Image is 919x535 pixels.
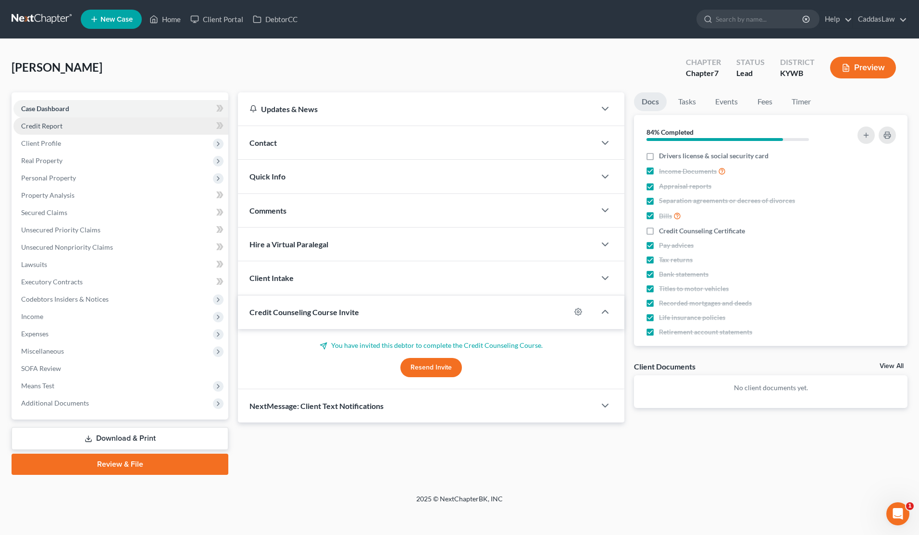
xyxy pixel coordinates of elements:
[659,313,725,322] span: Life insurance policies
[716,10,804,28] input: Search by name...
[249,206,286,215] span: Comments
[659,181,711,191] span: Appraisal reports
[249,307,359,317] span: Credit Counseling Course Invite
[186,494,733,511] div: 2025 © NextChapterBK, INC
[249,401,384,410] span: NextMessage: Client Text Notifications
[736,57,765,68] div: Status
[906,502,914,510] span: 1
[21,104,69,113] span: Case Dashboard
[659,327,752,337] span: Retirement account statements
[21,364,61,372] span: SOFA Review
[249,273,294,282] span: Client Intake
[21,260,47,268] span: Lawsuits
[659,269,708,279] span: Bank statements
[249,104,584,114] div: Updates & News
[708,92,745,111] a: Events
[12,454,228,475] a: Review & File
[21,226,100,234] span: Unsecured Priority Claims
[13,204,228,221] a: Secured Claims
[780,57,815,68] div: District
[21,139,61,147] span: Client Profile
[21,330,49,338] span: Expenses
[686,68,721,79] div: Chapter
[186,11,248,28] a: Client Portal
[659,255,693,265] span: Tax returns
[13,360,228,377] a: SOFA Review
[784,92,819,111] a: Timer
[749,92,780,111] a: Fees
[21,122,62,130] span: Credit Report
[646,128,694,136] strong: 84% Completed
[21,156,62,165] span: Real Property
[642,383,900,393] p: No client documents yet.
[21,347,64,355] span: Miscellaneous
[853,11,907,28] a: CaddasLaw
[830,57,896,78] button: Preview
[671,92,704,111] a: Tasks
[21,295,109,303] span: Codebtors Insiders & Notices
[21,399,89,407] span: Additional Documents
[886,502,909,525] iframe: Intercom live chat
[145,11,186,28] a: Home
[100,16,133,23] span: New Case
[21,382,54,390] span: Means Test
[13,100,228,117] a: Case Dashboard
[21,191,75,199] span: Property Analysis
[21,278,83,286] span: Executory Contracts
[880,363,904,369] a: View All
[634,92,667,111] a: Docs
[12,60,102,74] span: [PERSON_NAME]
[249,172,286,181] span: Quick Info
[21,243,113,251] span: Unsecured Nonpriority Claims
[659,211,672,221] span: Bills
[21,208,67,217] span: Secured Claims
[12,427,228,450] a: Download & Print
[714,68,719,77] span: 7
[659,298,752,308] span: Recorded mortgages and deeds
[659,151,769,161] span: Drivers license & social security card
[659,284,729,293] span: Titles to motor vehicles
[249,341,613,350] p: You have invited this debtor to complete the Credit Counseling Course.
[659,196,795,205] span: Separation agreements or decrees of divorces
[659,226,745,236] span: Credit Counseling Certificate
[13,221,228,239] a: Unsecured Priority Claims
[686,57,721,68] div: Chapter
[13,187,228,204] a: Property Analysis
[13,117,228,135] a: Credit Report
[780,68,815,79] div: KYWB
[659,241,694,250] span: Pay advices
[659,166,717,176] span: Income Documents
[400,358,462,377] button: Resend Invite
[21,312,43,320] span: Income
[13,256,228,273] a: Lawsuits
[13,239,228,256] a: Unsecured Nonpriority Claims
[248,11,302,28] a: DebtorCC
[820,11,852,28] a: Help
[249,138,277,147] span: Contact
[21,174,76,182] span: Personal Property
[736,68,765,79] div: Lead
[249,240,328,249] span: Hire a Virtual Paralegal
[13,273,228,291] a: Executory Contracts
[634,361,695,371] div: Client Documents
